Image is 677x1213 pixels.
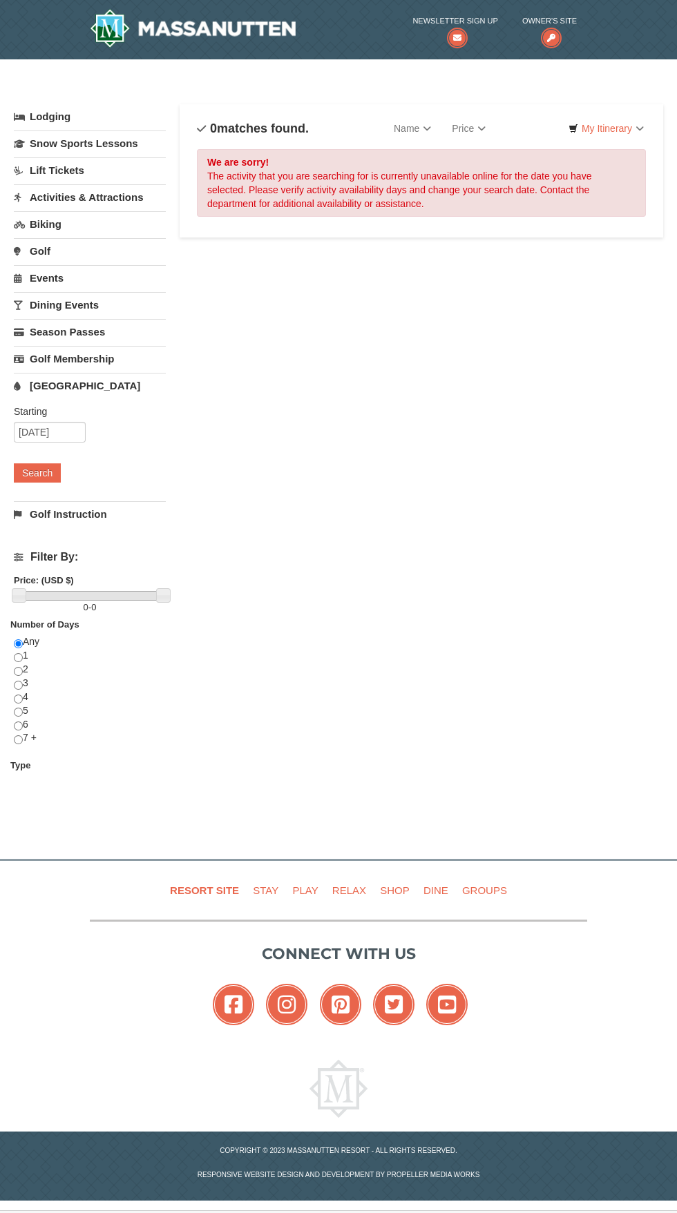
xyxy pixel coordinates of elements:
a: Dining Events [14,292,166,318]
a: Golf Membership [14,346,166,371]
a: Biking [14,211,166,237]
strong: Number of Days [10,619,79,630]
a: Events [14,265,166,291]
a: Lift Tickets [14,157,166,183]
a: Owner's Site [522,14,577,42]
span: 0 [84,602,88,612]
a: Name [383,115,441,142]
a: Golf Instruction [14,501,166,527]
label: Starting [14,405,155,418]
img: Massanutten Resort Logo [309,1060,368,1118]
a: Dine [418,875,454,906]
div: The activity that you are searching for is currently unavailable online for the date you have sel... [197,149,646,217]
a: Resort Site [164,875,245,906]
a: My Itinerary [560,118,653,139]
span: Newsletter Sign Up [412,14,497,28]
a: Newsletter Sign Up [412,14,497,42]
span: Owner's Site [522,14,577,28]
a: Activities & Attractions [14,184,166,210]
a: Price [441,115,496,142]
span: 0 [210,122,217,135]
a: Lodging [14,104,166,129]
a: [GEOGRAPHIC_DATA] [14,373,166,398]
a: Relax [327,875,372,906]
p: Connect with us [90,942,587,965]
label: - [14,601,166,614]
a: Golf [14,238,166,264]
a: Shop [374,875,415,906]
strong: Price: (USD $) [14,575,74,585]
span: 0 [91,602,96,612]
a: Groups [457,875,513,906]
p: Copyright © 2023 Massanutten Resort - All Rights Reserved. [79,1145,598,1156]
a: Responsive website design and development by Propeller Media Works [198,1171,480,1178]
h4: Filter By: [14,551,166,563]
img: Massanutten Resort Logo [90,9,296,48]
strong: Type [10,760,30,770]
a: Massanutten Resort [90,9,296,48]
strong: We are sorry! [207,157,269,168]
h4: matches found. [197,122,309,135]
button: Search [14,463,61,483]
a: Stay [247,875,284,906]
a: Play [287,875,323,906]
div: Any 1 2 3 4 5 6 7 + [14,635,166,759]
a: Snow Sports Lessons [14,130,166,156]
a: Season Passes [14,319,166,345]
